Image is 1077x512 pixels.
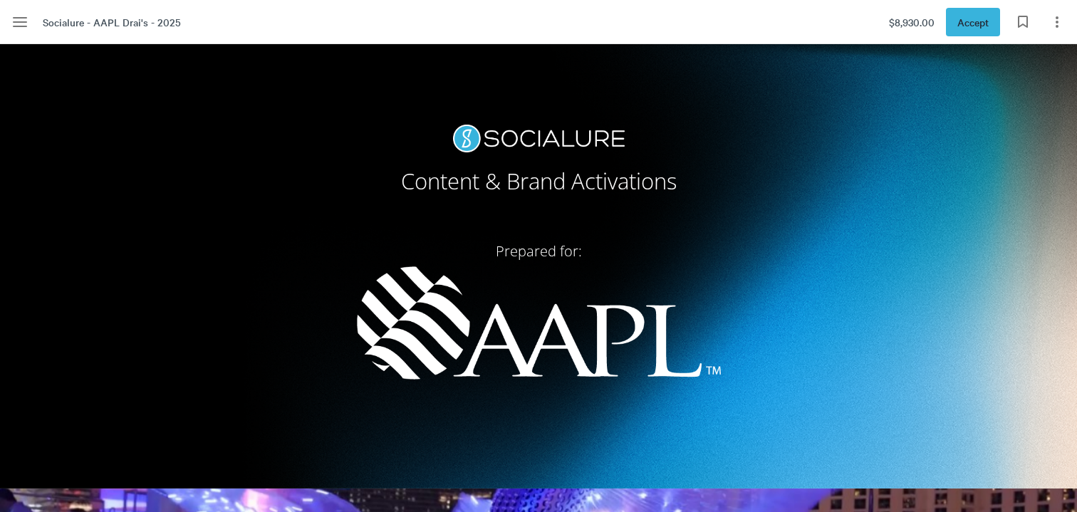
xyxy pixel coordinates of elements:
button: Page options [1043,8,1071,36]
img: ozqhR0JDEw7VX9owerG_lp_gGVSdLUrAQSWNBA.png [453,125,625,152]
button: Accept [946,8,1000,36]
img: YagZCFSqkB9Kl_wuDmtXFeYncCkhl-YJRkquiA.png [357,266,721,380]
h2: Prepared for: [252,233,826,266]
button: Menu [6,8,34,36]
h2: Content & Brand Activations [252,152,826,204]
span: Accept [957,14,989,30]
span: $8,930.00 [889,14,935,30]
span: Socialure - AAPL Drai's - 2025 [43,14,181,30]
